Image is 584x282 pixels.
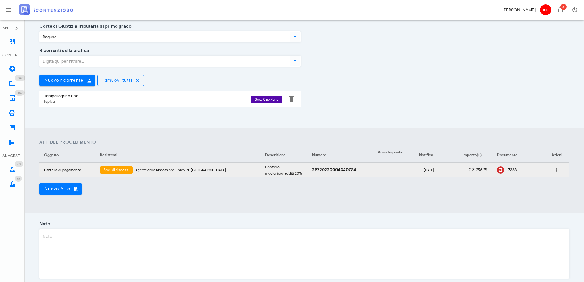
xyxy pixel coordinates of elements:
[410,148,448,163] th: Notifica: Non ordinato. Attiva per ordinare in ordine crescente.
[288,95,295,102] button: Elimina
[508,168,539,172] div: Clicca per aprire un'anteprima del file o scaricarlo
[17,76,23,80] span: 1040
[104,166,129,174] span: Soc. di riscoss.
[39,139,569,145] h4: Atti del Procedimento
[312,153,326,157] span: Numero
[44,99,251,104] div: Ispica
[260,148,307,163] th: Descrizione: Non ordinato. Attiva per ordinare in ordine crescente.
[560,4,567,10] span: Distintivo
[312,167,356,172] strong: 29720220004340784
[17,177,20,181] span: 55
[462,153,482,157] span: Importo(€)
[2,153,22,159] div: ANAGRAFICA
[38,23,132,29] label: Corte di Giustizia Tributaria di primo grado
[15,161,23,167] span: Distintivo
[492,148,544,163] th: Documento
[552,153,562,157] span: Azioni
[2,52,22,58] div: CONTENZIOSO
[538,2,553,17] button: BG
[265,153,286,157] span: Descrizione
[103,78,132,83] span: Rimuovi tutti
[17,162,21,166] span: 572
[497,153,517,157] span: Documento
[40,32,288,42] input: Corte di Giustizia Tributaria di primo grado
[508,168,539,172] div: 7338
[19,4,73,15] img: logo-text-2x.png
[17,91,23,95] span: 1159
[39,75,95,86] button: Nuovo ricorrente
[468,167,487,172] em: € 3.286,19
[135,168,255,172] div: Agente della Riscossione - prov. di [GEOGRAPHIC_DATA]
[540,4,551,15] span: BG
[44,78,83,83] span: Nuovo ricorrente
[44,153,59,157] span: Oggetto
[100,153,117,157] span: Resistenti
[15,90,25,96] span: Distintivo
[373,148,410,163] th: Anno Imposta: Non ordinato. Attiva per ordinare in ordine crescente.
[502,7,536,13] div: [PERSON_NAME]
[95,148,260,163] th: Resistenti
[38,48,89,54] label: Ricorrenti della pratica
[44,94,251,99] div: Tonipellegrino Snc
[544,148,569,163] th: Azioni
[15,176,22,182] span: Distintivo
[265,165,302,176] small: Controllo mod.unico/redditi 2015
[39,148,95,163] th: Oggetto: Non ordinato. Attiva per ordinare in ordine crescente.
[38,221,50,227] label: Note
[39,183,82,195] button: Nuovo Atto
[40,56,288,66] input: Digita qui per filtrare...
[255,96,279,103] span: Soc. Cap./Enti
[97,75,144,86] button: Rimuovi tutti
[15,75,25,81] span: Distintivo
[424,168,434,172] small: [DATE]
[497,166,504,174] div: Clicca per aprire un'anteprima del file o scaricarlo
[307,148,373,163] th: Numero: Non ordinato. Attiva per ordinare in ordine crescente.
[553,2,567,17] button: Distintivo
[447,148,492,163] th: Importo(€): Non ordinato. Attiva per ordinare in ordine crescente.
[44,168,81,172] small: Cartella di pagamento
[44,186,77,192] span: Nuovo Atto
[378,150,403,154] span: Anno Imposta
[419,153,433,157] span: Notifica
